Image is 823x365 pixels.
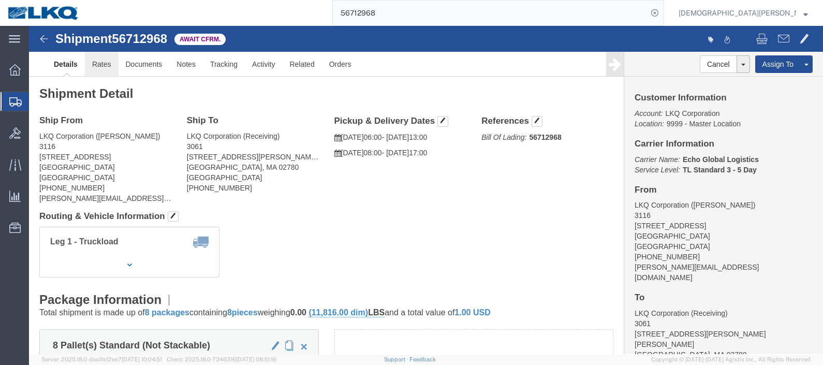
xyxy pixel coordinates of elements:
input: Search for shipment number, reference number [333,1,648,25]
span: Server: 2025.18.0-daa1fe12ee7 [41,356,162,362]
img: logo [7,5,80,21]
span: Copyright © [DATE]-[DATE] Agistix Inc., All Rights Reserved [651,355,811,364]
span: Kristen Lund [679,7,796,19]
a: Support [384,356,410,362]
button: [DEMOGRAPHIC_DATA][PERSON_NAME] [678,7,809,19]
span: Client: 2025.18.0-7346316 [167,356,276,362]
span: [DATE] 10:04:51 [122,356,162,362]
span: [DATE] 08:10:16 [236,356,276,362]
a: Feedback [409,356,436,362]
iframe: FS Legacy Container [29,26,823,354]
